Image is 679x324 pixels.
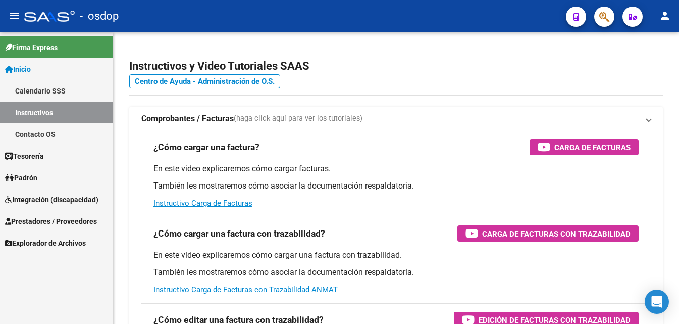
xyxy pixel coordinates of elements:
[554,141,631,154] span: Carga de Facturas
[659,10,671,22] mat-icon: person
[5,216,97,227] span: Prestadores / Proveedores
[234,113,362,124] span: (haga click aquí para ver los tutoriales)
[141,113,234,124] strong: Comprobantes / Facturas
[129,74,280,88] a: Centro de Ayuda - Administración de O.S.
[457,225,639,242] button: Carga de Facturas con Trazabilidad
[153,226,325,241] h3: ¿Cómo cargar una factura con trazabilidad?
[153,140,259,154] h3: ¿Cómo cargar una factura?
[5,151,44,162] span: Tesorería
[153,285,338,294] a: Instructivo Carga de Facturas con Trazabilidad ANMAT
[153,163,639,174] p: En este video explicaremos cómo cargar facturas.
[153,199,252,208] a: Instructivo Carga de Facturas
[153,250,639,261] p: En este video explicaremos cómo cargar una factura con trazabilidad.
[5,194,98,205] span: Integración (discapacidad)
[153,267,639,278] p: También les mostraremos cómo asociar la documentación respaldatoria.
[530,139,639,155] button: Carga de Facturas
[129,107,663,131] mat-expansion-panel-header: Comprobantes / Facturas(haga click aquí para ver los tutoriales)
[5,64,31,75] span: Inicio
[482,227,631,240] span: Carga de Facturas con Trazabilidad
[8,10,20,22] mat-icon: menu
[5,172,37,183] span: Padrón
[5,238,86,249] span: Explorador de Archivos
[645,290,669,314] div: Open Intercom Messenger
[129,57,663,76] h2: Instructivos y Video Tutoriales SAAS
[80,5,119,27] span: - osdop
[153,180,639,192] p: También les mostraremos cómo asociar la documentación respaldatoria.
[5,42,58,53] span: Firma Express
